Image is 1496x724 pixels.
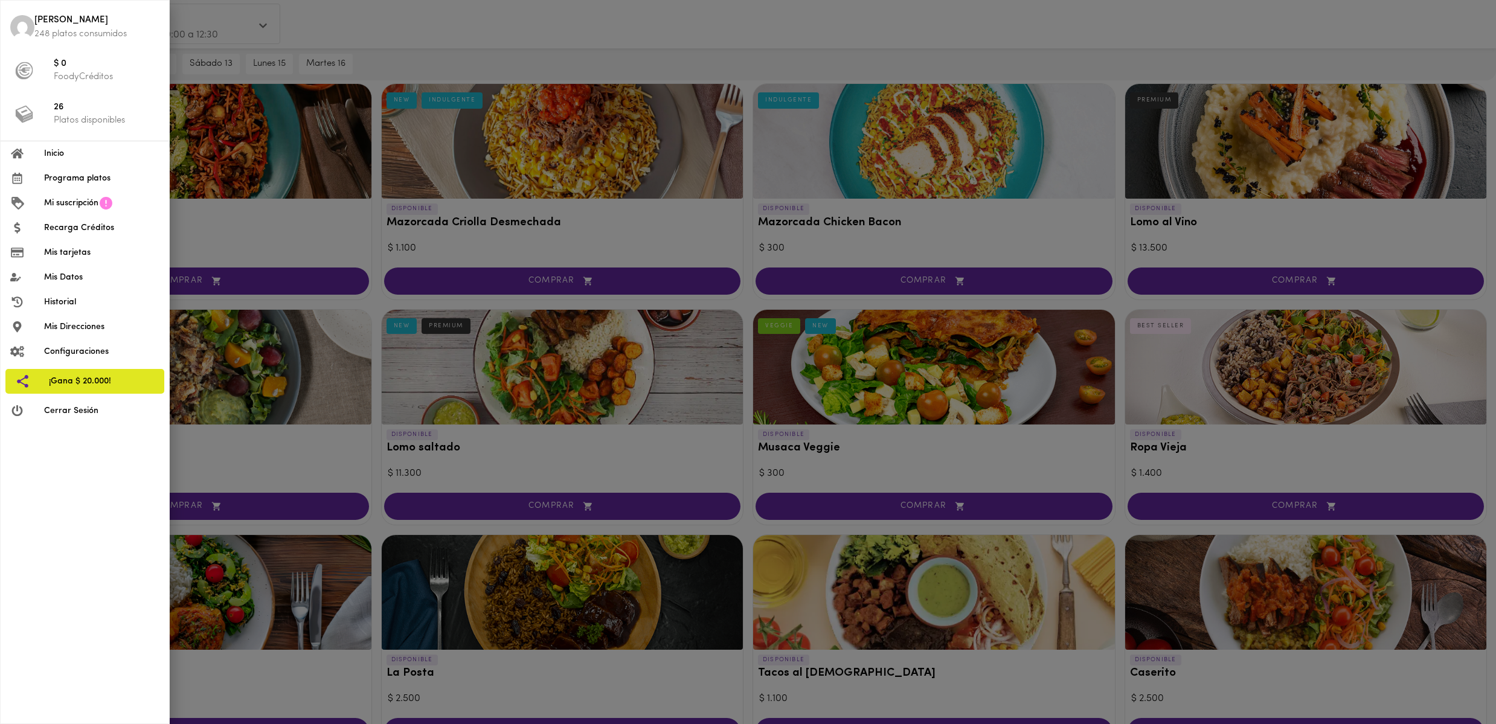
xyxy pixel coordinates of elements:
[44,296,159,309] span: Historial
[15,62,33,80] img: foody-creditos-black.png
[54,71,159,83] p: FoodyCréditos
[44,147,159,160] span: Inicio
[44,345,159,358] span: Configuraciones
[44,321,159,333] span: Mis Direcciones
[1426,654,1484,712] iframe: Messagebird Livechat Widget
[44,405,159,417] span: Cerrar Sesión
[34,14,159,28] span: [PERSON_NAME]
[54,114,159,127] p: Platos disponibles
[44,172,159,185] span: Programa platos
[49,375,155,388] span: ¡Gana $ 20.000!
[44,246,159,259] span: Mis tarjetas
[54,57,159,71] span: $ 0
[44,271,159,284] span: Mis Datos
[54,101,159,115] span: 26
[15,105,33,123] img: platos_menu.png
[34,28,159,40] p: 248 platos consumidos
[44,222,159,234] span: Recarga Créditos
[44,197,98,210] span: Mi suscripción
